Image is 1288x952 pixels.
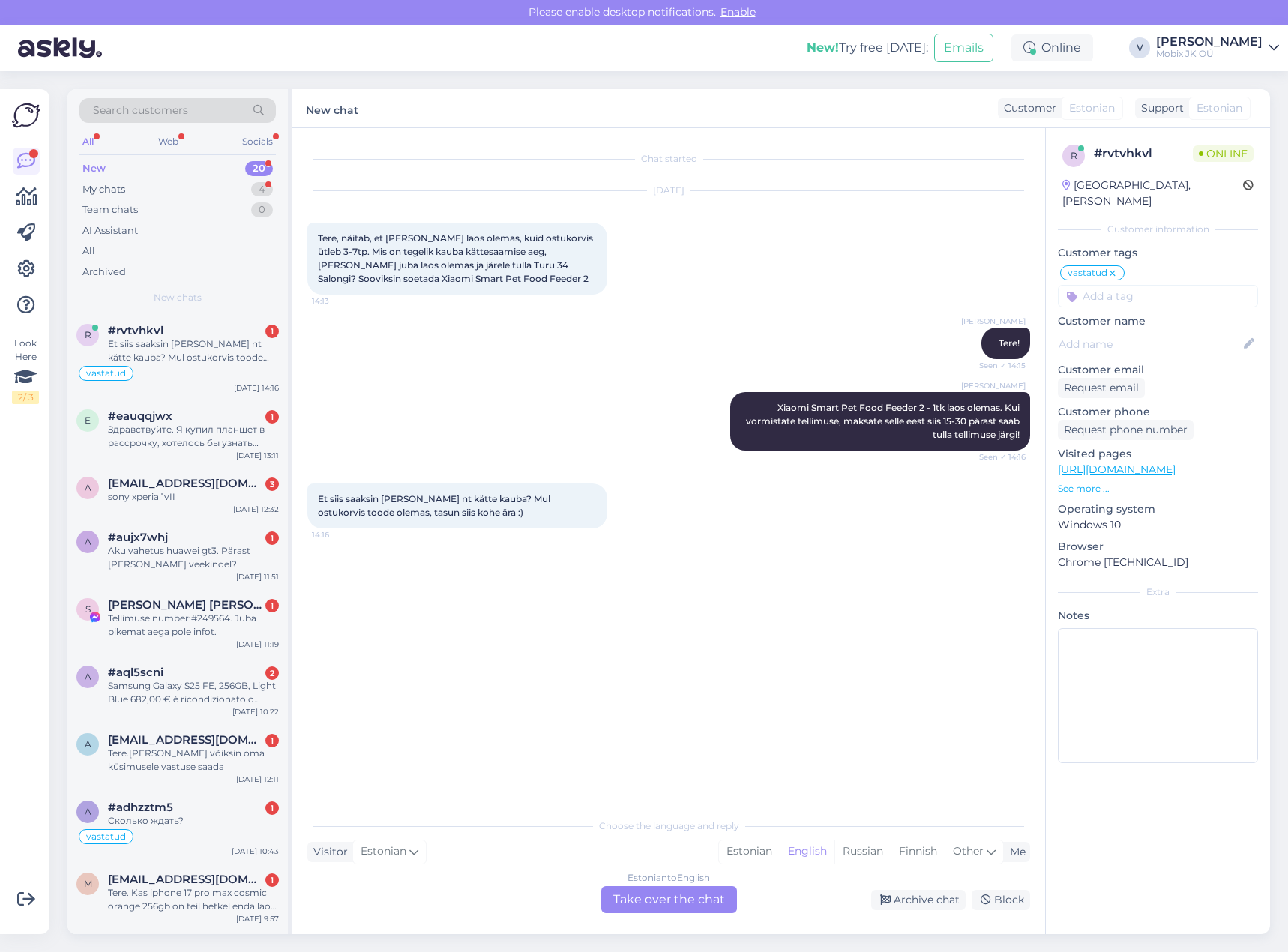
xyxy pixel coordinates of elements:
[108,679,279,706] div: Samsung Galaxy S25 FE, 256GB, Light Blue 682,00 € è ricondizionato o nuovo?
[1069,100,1115,116] span: Estonian
[12,101,40,130] img: Askly Logo
[1058,223,1258,236] div: Customer information
[834,840,891,863] div: Russian
[108,531,168,544] span: #aujx7whj
[108,814,279,828] div: Сколько ждать?
[1058,463,1176,476] a: [URL][DOMAIN_NAME]
[84,878,92,889] span: M
[307,184,1030,197] div: [DATE]
[361,843,406,860] span: Estonian
[934,34,993,62] button: Emails
[265,734,279,747] div: 1
[1058,378,1145,398] div: Request email
[265,477,279,491] div: 3
[871,890,966,910] div: Archive chat
[154,291,202,304] span: New chats
[1062,178,1243,209] div: [GEOGRAPHIC_DATA], [PERSON_NAME]
[108,490,279,504] div: sony xperia 1vII
[780,840,834,863] div: English
[82,182,125,197] div: My chats
[236,913,279,924] div: [DATE] 9:57
[108,598,264,612] span: Saar Ekas
[108,612,279,639] div: Tellimuse number:#249564. Juba pikemat aega pole infot.
[1156,48,1263,60] div: Mobix JK OÜ
[108,666,163,679] span: #aql5scni
[716,5,760,19] span: Enable
[1094,145,1193,163] div: # rvtvhkvl
[82,223,138,238] div: AI Assistant
[961,380,1026,391] span: [PERSON_NAME]
[108,423,279,450] div: Здравствуйте. Я купил планшет в рассрочку, хотелось бы узнать отправлен ли он?
[969,451,1026,463] span: Seen ✓ 14:16
[155,132,181,151] div: Web
[318,232,595,284] span: Tere, näitab, et [PERSON_NAME] laos olemas, kuid ostukorvis ütleb 3-7tp. Mis on tegelik kauba kät...
[108,324,163,337] span: #rvtvhkvl
[1058,555,1258,570] p: Chrome [TECHNICAL_ID]
[1058,313,1258,329] p: Customer name
[1135,100,1184,116] div: Support
[1058,517,1258,533] p: Windows 10
[1058,585,1258,599] div: Extra
[85,329,91,340] span: r
[719,840,780,863] div: Estonian
[312,529,368,540] span: 14:16
[251,202,273,217] div: 0
[807,40,839,55] b: New!
[318,493,553,518] span: Et siis saaksin [PERSON_NAME] nt kätte kauba? Mul ostukorvis toode olemas, tasun siis kohe ära :)
[86,832,126,841] span: vastatud
[1011,34,1093,61] div: Online
[232,846,279,857] div: [DATE] 10:43
[236,639,279,650] div: [DATE] 11:19
[1059,336,1241,352] input: Add name
[108,733,264,747] span: armee25@hotmail.com
[265,873,279,887] div: 1
[82,265,126,280] div: Archived
[108,873,264,886] span: Mikkmadison@gmail.com
[628,871,710,885] div: Estonian to English
[1058,608,1258,624] p: Notes
[307,152,1030,166] div: Chat started
[265,599,279,612] div: 1
[1058,245,1258,261] p: Customer tags
[108,409,172,423] span: #eauqqjwx
[1129,37,1150,58] div: V
[1156,36,1279,60] a: [PERSON_NAME]Mobix JK OÜ
[1058,539,1258,555] p: Browser
[306,98,358,118] label: New chat
[1071,150,1077,161] span: r
[239,132,276,151] div: Socials
[972,890,1030,910] div: Block
[307,844,348,860] div: Visitor
[601,886,737,913] div: Take over the chat
[1058,501,1258,517] p: Operating system
[265,531,279,545] div: 1
[953,844,984,858] span: Other
[12,337,39,404] div: Look Here
[1197,100,1242,116] span: Estonian
[807,39,928,57] div: Try free [DATE]:
[891,840,945,863] div: Finnish
[1058,420,1194,440] div: Request phone number
[245,161,273,176] div: 20
[85,536,91,547] span: a
[1058,482,1258,495] p: See more ...
[85,806,91,817] span: a
[265,801,279,815] div: 1
[307,819,1030,833] div: Choose the language and reply
[251,182,273,197] div: 4
[1193,145,1254,162] span: Online
[265,666,279,680] div: 2
[82,161,106,176] div: New
[969,360,1026,371] span: Seen ✓ 14:15
[85,482,91,493] span: a
[236,774,279,785] div: [DATE] 12:11
[93,103,188,118] span: Search customers
[86,369,126,378] span: vastatud
[746,402,1022,440] span: Xiaomi Smart Pet Food Feeder 2 - 1tk laos olemas. Kui vormistate tellimuse, maksate selle eest si...
[233,504,279,515] div: [DATE] 12:32
[236,571,279,582] div: [DATE] 11:51
[85,671,91,682] span: a
[1058,285,1258,307] input: Add a tag
[1156,36,1263,48] div: [PERSON_NAME]
[312,295,368,307] span: 14:13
